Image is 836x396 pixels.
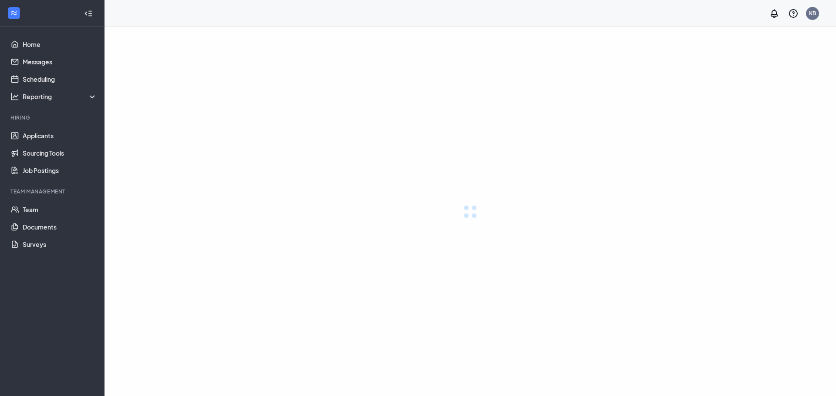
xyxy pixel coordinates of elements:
[23,236,97,253] a: Surveys
[23,36,97,53] a: Home
[769,8,779,19] svg: Notifications
[23,218,97,236] a: Documents
[23,53,97,70] a: Messages
[23,127,97,144] a: Applicants
[10,114,95,121] div: Hiring
[23,201,97,218] a: Team
[23,144,97,162] a: Sourcing Tools
[23,70,97,88] a: Scheduling
[10,188,95,195] div: Team Management
[788,8,799,19] svg: QuestionInfo
[23,92,98,101] div: Reporting
[84,9,93,18] svg: Collapse
[10,9,18,17] svg: WorkstreamLogo
[809,10,816,17] div: KB
[23,162,97,179] a: Job Postings
[10,92,19,101] svg: Analysis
